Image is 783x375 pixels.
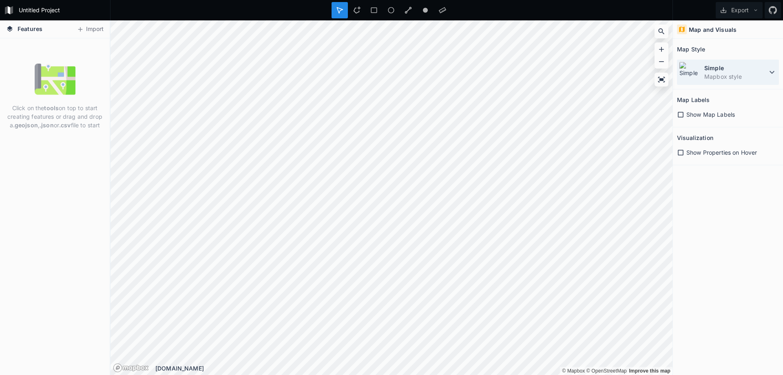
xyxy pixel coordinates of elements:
h2: Visualization [677,131,713,144]
strong: .json [40,122,54,129]
span: Show Properties on Hover [686,148,757,157]
a: Mapbox logo [113,363,149,373]
h4: Map and Visuals [689,25,737,34]
button: Export [716,2,763,18]
strong: tools [44,104,59,111]
dt: Simple [704,64,767,72]
dd: Mapbox style [704,72,767,81]
h2: Map Style [677,43,705,55]
a: OpenStreetMap [586,368,627,374]
img: Simple [679,62,700,83]
strong: .csv [59,122,71,129]
strong: .geojson [13,122,38,129]
a: Map feedback [629,368,670,374]
span: Show Map Labels [686,110,735,119]
img: empty [35,59,75,100]
span: Features [18,24,42,33]
div: [DOMAIN_NAME] [155,364,672,373]
button: Import [73,23,108,36]
a: Mapbox [562,368,585,374]
h2: Map Labels [677,93,710,106]
p: Click on the on top to start creating features or drag and drop a , or file to start [6,104,104,129]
